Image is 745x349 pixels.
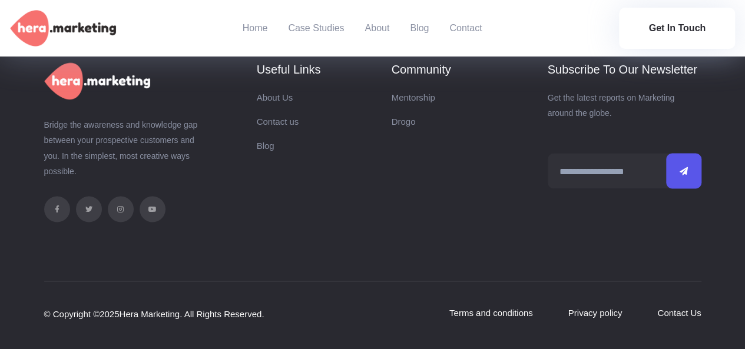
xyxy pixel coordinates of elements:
[257,117,299,127] a: Contact us
[548,90,701,121] p: Get the latest reports on Marketing around the globe.
[44,117,198,178] p: Bridge the awareness and knowledge gap between your prospective customers and you. In the simples...
[657,307,701,317] a: Contact Us
[449,307,533,317] a: Terms and conditions
[568,307,623,317] a: Privacy policy
[619,8,735,49] a: Get In Touch
[257,62,321,77] h3: Useful Links
[392,117,416,127] a: Drogo
[548,62,701,77] h3: Subscribe To Our Newsletter
[257,92,293,102] a: About Us
[392,62,534,77] h3: Community
[257,141,274,151] a: Blog
[392,92,435,102] a: Mentorship
[44,305,366,323] p: © Copyright © 2025 Hera Marketing. All Rights Reserved.
[548,153,698,188] input: Subscription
